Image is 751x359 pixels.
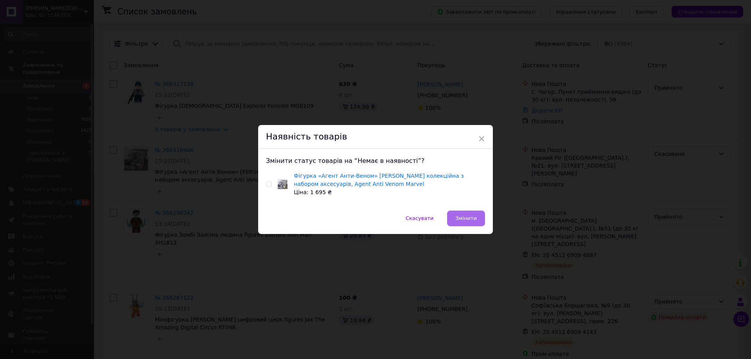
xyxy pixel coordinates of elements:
[447,211,485,226] button: Змінити
[397,211,442,226] button: Скасувати
[478,132,485,145] span: ×
[294,173,464,187] a: Фігурка «Агент Анти-Веном» [PERSON_NAME] колекційна з набором аксесуарів, Agent Anti Venom Marvel
[266,157,485,165] div: Змінити статус товарів на “Немає в наявності”?
[406,215,433,221] span: Скасувати
[455,215,477,221] span: Змінити
[258,125,493,149] div: Наявність товарів
[294,188,485,196] div: Ціна: 1 695 ₴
